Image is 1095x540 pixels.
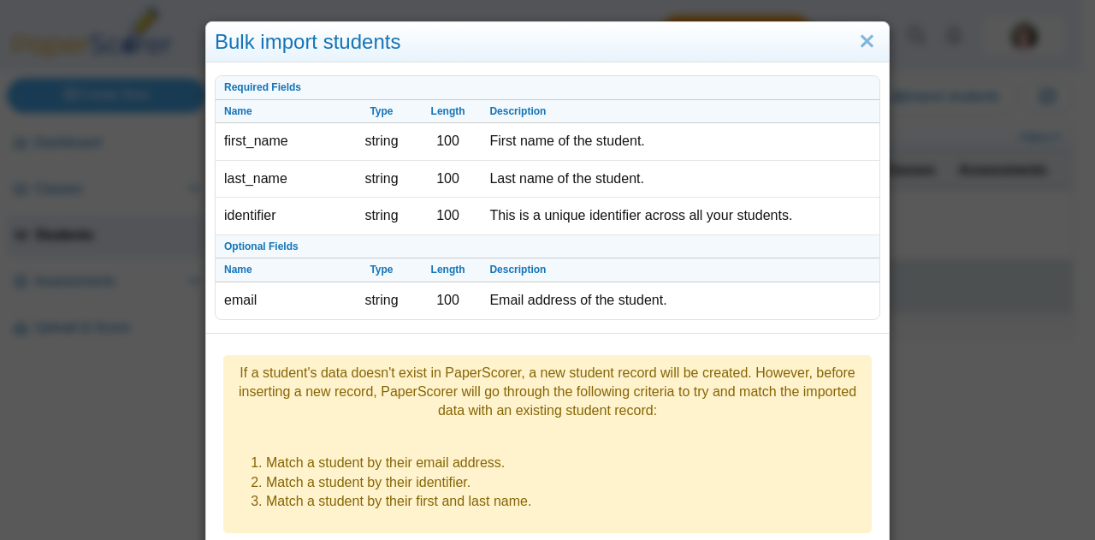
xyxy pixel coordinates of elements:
[415,161,482,198] td: 100
[216,161,348,198] td: last_name
[348,161,415,198] td: string
[481,100,879,124] th: Description
[348,123,415,160] td: string
[348,100,415,124] th: Type
[415,282,482,318] td: 100
[415,258,482,282] th: Length
[206,22,889,62] div: Bulk import students
[415,123,482,160] td: 100
[348,198,415,234] td: string
[216,76,879,100] th: Required Fields
[266,473,863,492] li: Match a student by their identifier.
[216,235,879,259] th: Optional Fields
[481,198,879,234] td: This is a unique identifier across all your students.
[216,282,348,318] td: email
[854,27,880,56] a: Close
[266,492,863,511] li: Match a student by their first and last name.
[348,258,415,282] th: Type
[216,198,348,234] td: identifier
[266,454,863,472] li: Match a student by their email address.
[481,282,879,318] td: Email address of the student.
[481,161,879,198] td: Last name of the student.
[348,282,415,318] td: string
[415,100,482,124] th: Length
[216,123,348,160] td: first_name
[216,100,348,124] th: Name
[232,364,863,421] div: If a student's data doesn't exist in PaperScorer, a new student record will be created. However, ...
[415,198,482,234] td: 100
[481,123,879,160] td: First name of the student.
[216,258,348,282] th: Name
[481,258,879,282] th: Description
